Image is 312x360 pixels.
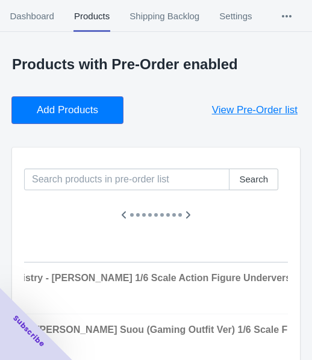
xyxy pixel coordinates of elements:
[239,175,268,184] span: Search
[212,104,298,116] span: View Pre-Order list
[113,204,135,226] button: Scroll table left one column
[129,1,200,32] span: Shipping Backlog
[262,1,311,32] button: More tabs
[11,313,47,349] span: Subscribe
[73,1,110,32] span: Products
[37,104,98,116] span: Add Products
[24,169,229,190] input: Search products in pre-order list
[229,169,278,190] button: Search
[10,1,54,32] span: Dashboard
[12,56,300,73] p: Products with Pre-Order enabled
[12,97,123,123] button: Add Products
[198,97,312,123] button: View Pre-Order list
[177,204,199,226] button: Scroll table right one column
[219,1,252,32] span: Settings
